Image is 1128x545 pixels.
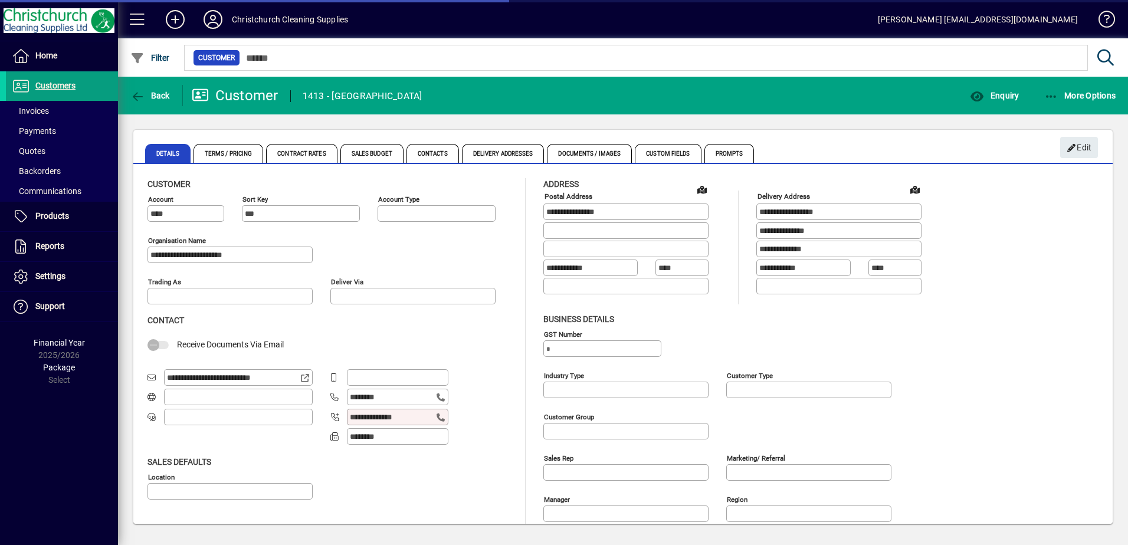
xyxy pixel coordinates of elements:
span: Reports [35,241,64,251]
mat-label: GST Number [544,330,582,338]
span: Sales defaults [147,457,211,467]
mat-label: Trading as [148,278,181,286]
button: Profile [194,9,232,30]
span: Details [145,144,191,163]
a: Reports [6,232,118,261]
span: Backorders [12,166,61,176]
div: 1413 - [GEOGRAPHIC_DATA] [303,87,422,106]
span: Prompts [704,144,755,163]
span: Contract Rates [266,144,337,163]
span: Business details [543,314,614,324]
mat-label: Region [727,495,747,503]
a: Payments [6,121,118,141]
span: Contacts [406,144,459,163]
mat-label: Customer type [727,371,773,379]
mat-label: Customer group [544,412,594,421]
mat-label: Account [148,195,173,203]
span: Communications [12,186,81,196]
span: Address [543,179,579,189]
span: Quotes [12,146,45,156]
button: Back [127,85,173,106]
mat-label: Account Type [378,195,419,203]
a: View on map [906,180,924,199]
a: Communications [6,181,118,201]
a: Invoices [6,101,118,121]
a: Knowledge Base [1090,2,1113,41]
span: Home [35,51,57,60]
span: Documents / Images [547,144,632,163]
button: Filter [127,47,173,68]
span: Terms / Pricing [194,144,264,163]
a: Quotes [6,141,118,161]
span: Customers [35,81,76,90]
span: Edit [1067,138,1092,157]
div: [PERSON_NAME] [EMAIL_ADDRESS][DOMAIN_NAME] [878,10,1078,29]
mat-label: Marketing/ Referral [727,454,785,462]
mat-label: Industry type [544,371,584,379]
span: Customer [147,179,191,189]
span: Enquiry [970,91,1019,100]
a: Settings [6,262,118,291]
app-page-header-button: Back [118,85,183,106]
a: View on map [693,180,711,199]
button: More Options [1041,85,1119,106]
div: Customer [192,86,278,105]
mat-label: Location [148,472,175,481]
span: Customer [198,52,235,64]
a: Support [6,292,118,321]
span: Back [130,91,170,100]
span: Products [35,211,69,221]
span: Receive Documents Via Email [177,340,284,349]
mat-label: Sales rep [544,454,573,462]
span: Support [35,301,65,311]
button: Enquiry [967,85,1022,106]
span: Filter [130,53,170,63]
div: Christchurch Cleaning Supplies [232,10,348,29]
a: Home [6,41,118,71]
a: Backorders [6,161,118,181]
mat-label: Manager [544,495,570,503]
span: Package [43,363,75,372]
span: Custom Fields [635,144,701,163]
mat-label: Deliver via [331,278,363,286]
span: Invoices [12,106,49,116]
mat-label: Organisation name [148,237,206,245]
span: Settings [35,271,65,281]
span: Delivery Addresses [462,144,545,163]
button: Add [156,9,194,30]
a: Products [6,202,118,231]
mat-label: Sort key [242,195,268,203]
button: Edit [1060,137,1098,158]
span: Financial Year [34,338,85,347]
span: More Options [1044,91,1116,100]
span: Payments [12,126,56,136]
span: Sales Budget [340,144,404,163]
span: Contact [147,316,184,325]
